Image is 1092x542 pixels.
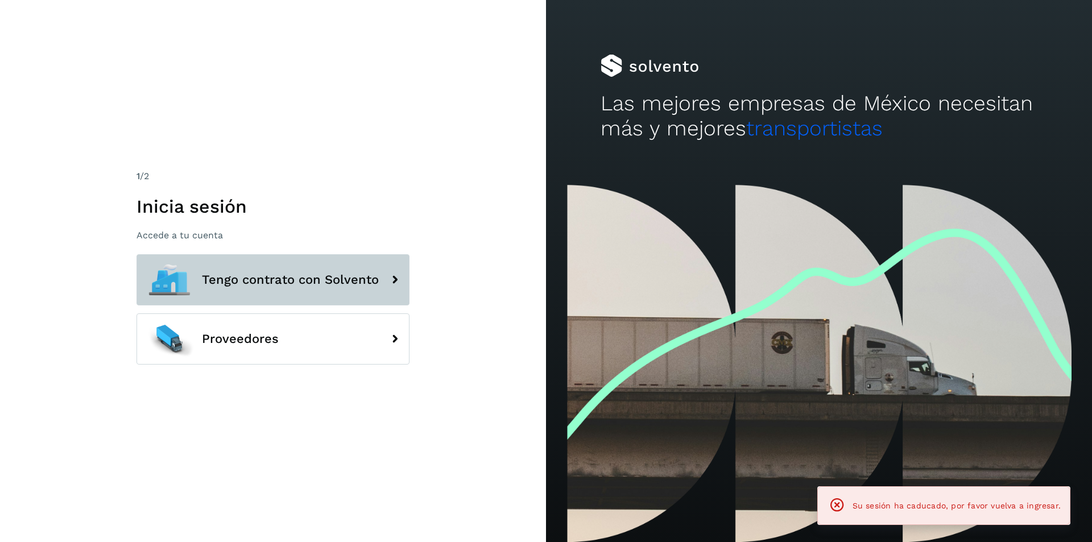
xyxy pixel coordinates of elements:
[746,116,883,140] span: transportistas
[136,230,409,241] p: Accede a tu cuenta
[136,171,140,181] span: 1
[136,313,409,365] button: Proveedores
[136,169,409,183] div: /2
[202,273,379,287] span: Tengo contrato con Solvento
[202,332,279,346] span: Proveedores
[136,254,409,305] button: Tengo contrato con Solvento
[853,501,1061,510] span: Su sesión ha caducado, por favor vuelva a ingresar.
[136,196,409,217] h1: Inicia sesión
[601,91,1037,142] h2: Las mejores empresas de México necesitan más y mejores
